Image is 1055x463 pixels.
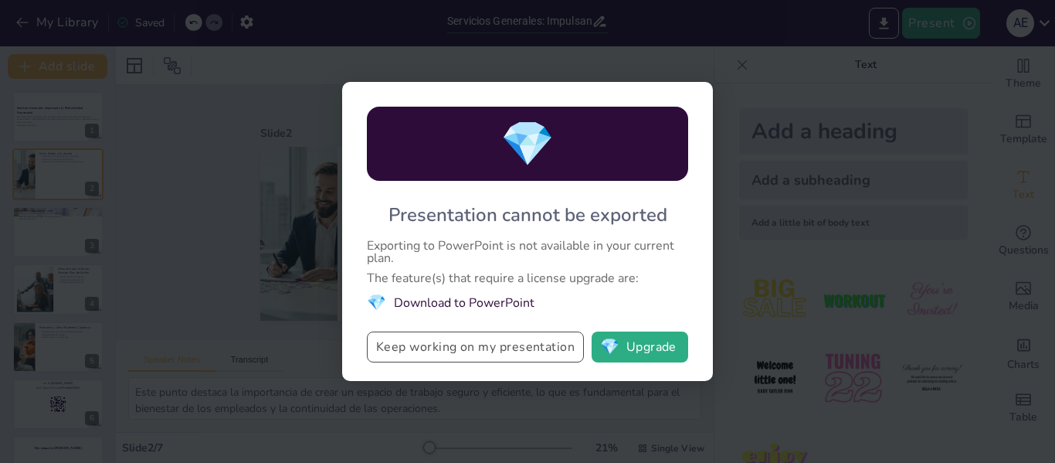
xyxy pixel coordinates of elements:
span: diamond [500,114,555,174]
li: Download to PowerPoint [367,292,688,313]
div: Exporting to PowerPoint is not available in your current plan. [367,240,688,264]
button: diamondUpgrade [592,332,688,363]
div: Presentation cannot be exported [388,203,667,227]
span: diamond [367,292,386,313]
button: Keep working on my presentation [367,332,584,363]
span: diamond [600,339,619,355]
div: The feature(s) that require a license upgrade are: [367,272,688,284]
